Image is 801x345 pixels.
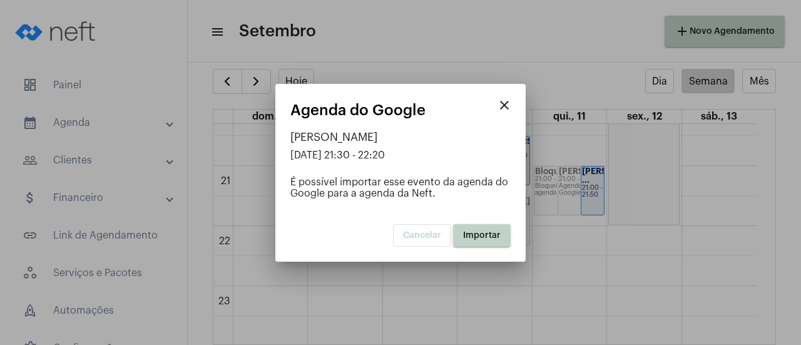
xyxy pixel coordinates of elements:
span: Cancelar [403,231,441,240]
span: Importar [463,231,501,240]
span: Agenda do Google [290,102,426,118]
mat-icon: close [497,98,512,113]
div: [PERSON_NAME] [290,131,511,143]
div: É possível importar esse evento da agenda do Google para a agenda da Neft. [290,177,511,199]
div: [DATE] 21:30 - 22:20 [290,150,511,161]
button: Cancelar [393,224,451,247]
button: Importar [453,224,511,247]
